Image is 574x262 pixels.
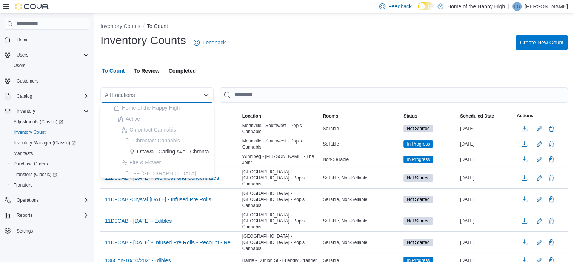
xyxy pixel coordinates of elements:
span: Status [403,113,417,119]
button: Location [241,112,322,121]
button: Edit count details [535,194,544,205]
button: 11D9CAB - [DATE] - Wellness and Concentrates [102,172,222,184]
span: Customers [14,76,89,86]
span: Inventory Manager (Classic) [11,138,89,147]
span: Not Started [403,196,433,203]
span: Inventory Manager (Classic) [14,140,76,146]
button: Operations [14,196,42,205]
span: Inventory Count [14,129,46,135]
a: Inventory Manager (Classic) [8,138,92,148]
button: Inventory Count [8,127,92,138]
button: Inventory Counts [100,23,140,29]
a: Customers [14,77,42,86]
span: Fire & Flower [129,159,161,166]
button: Edit count details [535,172,544,184]
span: Transfers [14,182,32,188]
a: Settings [14,227,36,236]
button: Active [100,113,214,124]
button: Chrontact Cannabis [100,135,214,146]
button: Reports [14,211,35,220]
div: [DATE] [459,155,515,164]
a: Users [11,61,28,70]
span: Active [126,115,140,123]
div: [DATE] [459,139,515,149]
span: In Progress [403,156,433,163]
button: Catalog [2,91,92,101]
div: Sellable [321,124,402,133]
span: Home of the Happy High [122,104,180,112]
input: This is a search bar. After typing your query, hit enter to filter the results lower in the page. [220,87,568,103]
span: Reports [14,211,89,220]
span: Manifests [14,150,33,156]
span: Not Started [407,218,430,224]
button: Chrontact Cannabis [100,124,214,135]
button: FF [GEOGRAPHIC_DATA] [100,168,214,179]
span: Adjustments (Classic) [14,119,63,125]
span: Inventory Count [11,128,89,137]
nav: An example of EuiBreadcrumbs [100,22,568,31]
button: Close list of options [203,92,209,98]
span: [GEOGRAPHIC_DATA] - [GEOGRAPHIC_DATA] - Pop's Cannabis [242,190,320,208]
button: Create New Count [516,35,568,50]
button: Edit count details [535,215,544,227]
span: In Progress [407,141,430,147]
button: Inventory [14,107,38,116]
button: Scheduled Date [459,112,515,121]
span: [GEOGRAPHIC_DATA] - [GEOGRAPHIC_DATA] - Pop's Cannabis [242,233,320,251]
span: To Count [102,63,125,78]
span: Purchase Orders [11,159,89,169]
span: 11D9CAB - [DATE] - Wellness and Concentrates [105,174,219,182]
span: Not Started [403,217,433,225]
span: Chrontact Cannabis [133,137,180,144]
button: Home [2,34,92,45]
img: Cova [15,3,49,10]
span: Home [14,35,89,44]
nav: Complex example [5,31,89,256]
button: Catalog [14,92,35,101]
span: FF [GEOGRAPHIC_DATA] [133,170,196,177]
span: Settings [17,228,33,234]
span: Purchase Orders [14,161,48,167]
span: Not Started [407,125,430,132]
span: Not Started [407,239,430,246]
button: Ottawa - Carling Ave - Chrontact Cannabis [100,146,214,157]
span: Inventory [17,108,35,114]
span: Home [17,37,29,43]
button: 11D9CAB - [DATE] - Infused Pre Rolls - Recount - Recount [102,237,239,248]
span: 11D9CAB -Crystal [DATE] - Infused Pre Rolls [105,196,211,203]
span: Not Started [403,174,433,182]
span: Operations [14,196,89,205]
span: Operations [17,197,39,203]
button: 11D9CAB -Crystal [DATE] - Infused Pre Rolls [102,194,214,205]
a: Home [14,35,32,44]
input: Dark Mode [418,2,434,10]
span: Feedback [203,39,226,46]
div: Sellable, Non-Sellable [321,216,402,225]
div: [DATE] [459,195,515,204]
button: Delete [547,238,556,247]
button: Settings [2,225,92,236]
a: Adjustments (Classic) [11,117,66,126]
h1: Inventory Counts [100,33,186,48]
span: Scheduled Date [460,113,494,119]
span: Winnipeg - [PERSON_NAME] - The Joint [242,153,320,165]
span: Not Started [407,175,430,181]
span: Not Started [403,125,433,132]
button: Users [2,50,92,60]
a: Transfers (Classic) [11,170,60,179]
span: Settings [14,226,89,235]
span: Transfers (Classic) [14,172,57,178]
button: 11D9CAB - [DATE] - Edibles [102,215,175,227]
button: Delete [547,139,556,149]
span: Catalog [17,93,32,99]
span: Location [242,113,261,119]
button: Edit count details [535,237,544,248]
div: Non-Sellable [321,155,402,164]
button: Edit count details [535,138,544,150]
div: [DATE] [459,238,515,247]
button: To Count [147,23,168,29]
p: | [508,2,509,11]
button: Inventory [2,106,92,116]
span: Customers [17,78,38,84]
button: Rooms [321,112,402,121]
